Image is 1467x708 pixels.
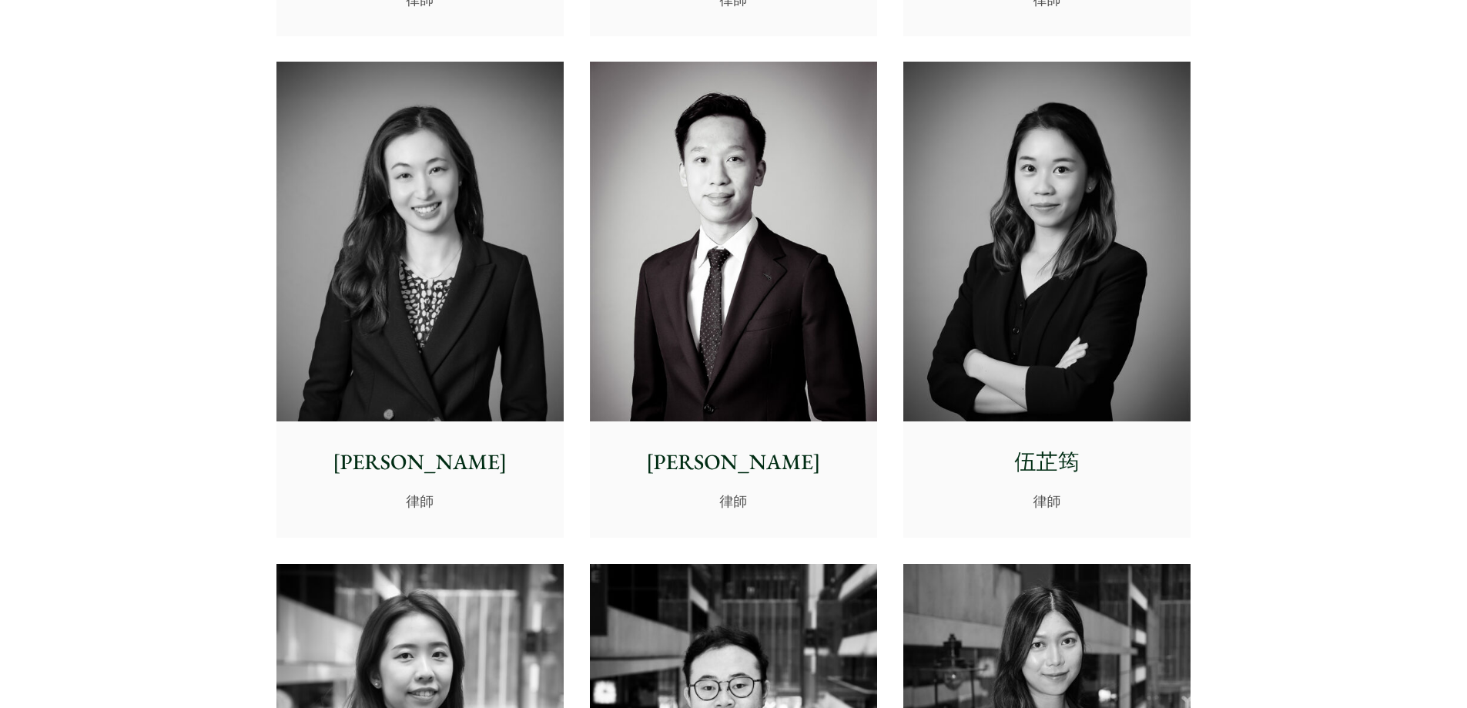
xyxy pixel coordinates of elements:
p: 律師 [602,491,865,512]
p: 伍芷筠 [916,446,1178,478]
a: 伍芷筠 律師 [903,62,1191,538]
p: 律師 [916,491,1178,512]
a: [PERSON_NAME] 律師 [590,62,877,538]
p: [PERSON_NAME] [289,446,551,478]
p: 律師 [289,491,551,512]
a: [PERSON_NAME] 律師 [276,62,564,538]
p: [PERSON_NAME] [602,446,865,478]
